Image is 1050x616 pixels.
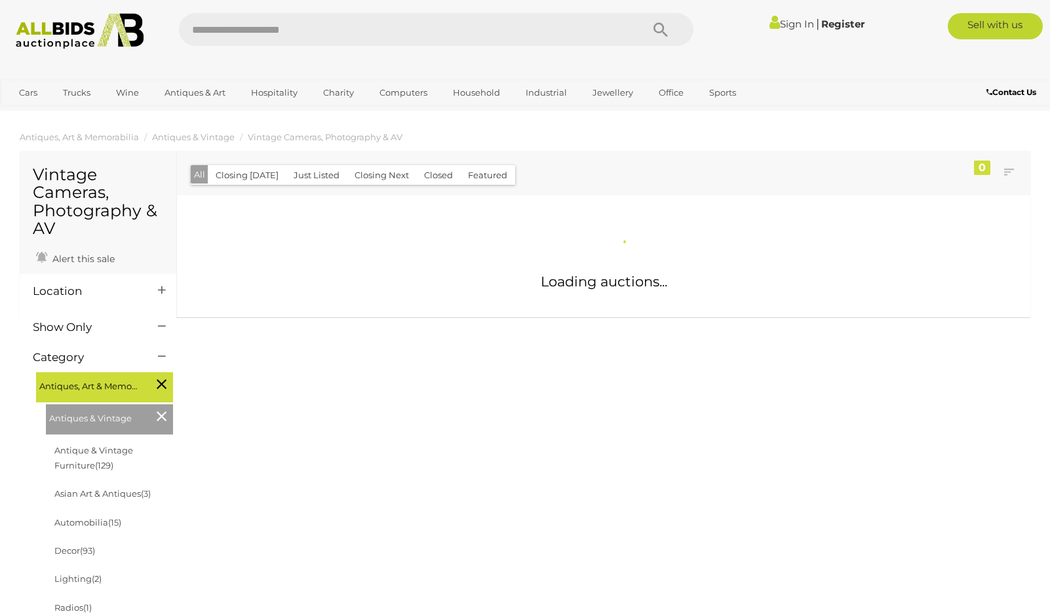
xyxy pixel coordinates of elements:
[541,273,667,290] span: Loading auctions...
[628,13,693,46] button: Search
[584,82,642,104] a: Jewellery
[650,82,692,104] a: Office
[769,18,814,30] a: Sign In
[986,85,1040,100] a: Contact Us
[54,82,99,104] a: Trucks
[33,285,138,298] h4: Location
[54,445,133,471] a: Antique & Vintage Furniture(129)
[92,573,102,584] span: (2)
[10,82,46,104] a: Cars
[83,602,92,613] span: (1)
[315,82,362,104] a: Charity
[54,545,95,556] a: Decor(93)
[286,165,347,185] button: Just Listed
[49,408,147,426] span: Antiques & Vintage
[54,602,92,613] a: Radios(1)
[49,253,115,265] span: Alert this sale
[248,132,402,142] a: Vintage Cameras, Photography & AV
[416,165,461,185] button: Closed
[701,82,745,104] a: Sports
[243,82,306,104] a: Hospitality
[54,517,121,528] a: Automobilia(15)
[108,517,121,528] span: (15)
[107,82,147,104] a: Wine
[80,545,95,556] span: (93)
[10,104,121,125] a: [GEOGRAPHIC_DATA]
[517,82,575,104] a: Industrial
[974,161,990,175] div: 0
[20,132,139,142] a: Antiques, Art & Memorabilia
[141,488,151,499] span: (3)
[54,573,102,584] a: Lighting(2)
[33,166,163,238] h1: Vintage Cameras, Photography & AV
[821,18,865,30] a: Register
[191,165,208,184] button: All
[33,321,138,334] h4: Show Only
[816,16,819,31] span: |
[9,13,151,49] img: Allbids.com.au
[33,351,138,364] h4: Category
[208,165,286,185] button: Closing [DATE]
[54,488,151,499] a: Asian Art & Antiques(3)
[986,87,1036,97] b: Contact Us
[460,165,515,185] button: Featured
[156,82,234,104] a: Antiques & Art
[33,248,118,267] a: Alert this sale
[347,165,417,185] button: Closing Next
[371,82,436,104] a: Computers
[152,132,235,142] a: Antiques & Vintage
[444,82,509,104] a: Household
[39,375,138,394] span: Antiques, Art & Memorabilia
[95,460,113,471] span: (129)
[948,13,1043,39] a: Sell with us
